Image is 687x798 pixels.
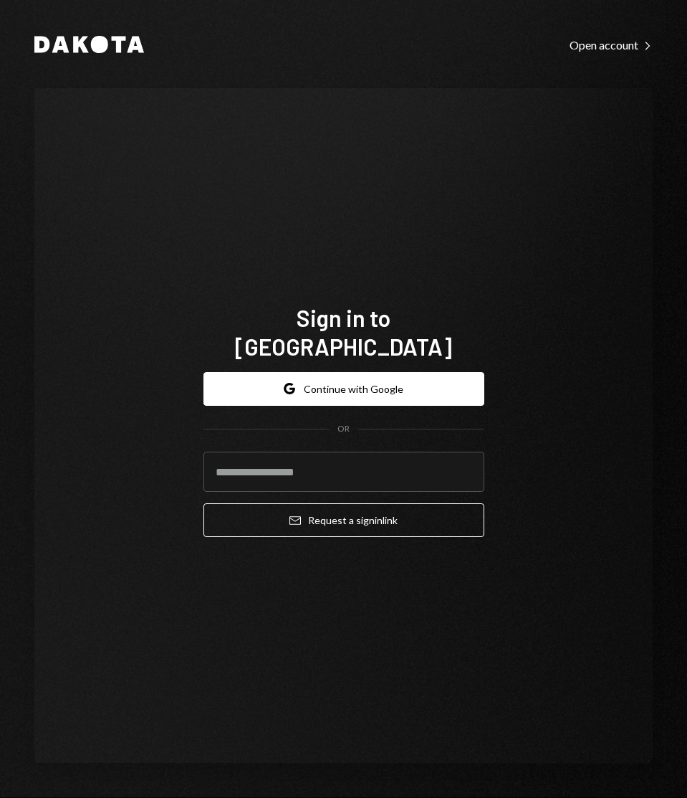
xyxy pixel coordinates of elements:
[570,38,653,52] div: Open account
[570,37,653,52] a: Open account
[203,503,484,537] button: Request a signinlink
[203,372,484,406] button: Continue with Google
[337,423,350,435] div: OR
[203,303,484,361] h1: Sign in to [GEOGRAPHIC_DATA]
